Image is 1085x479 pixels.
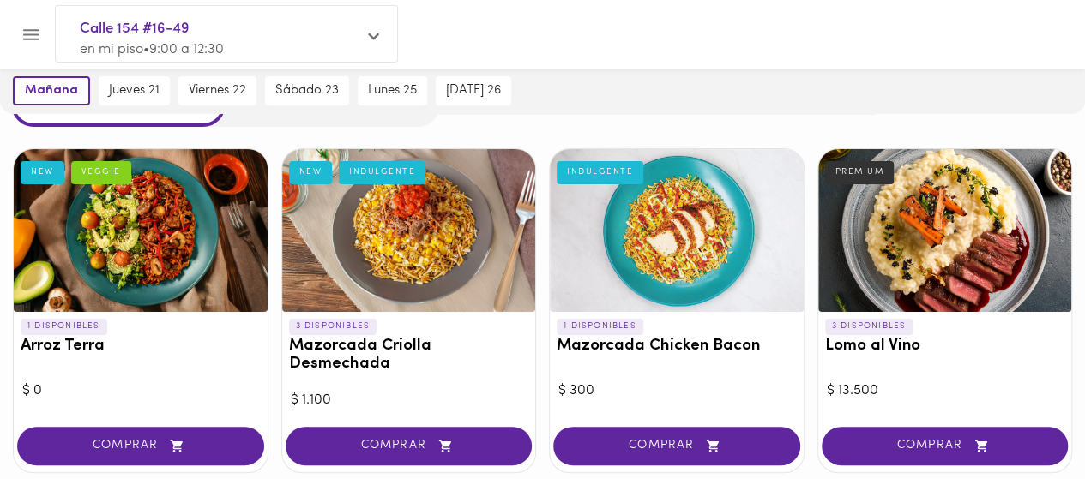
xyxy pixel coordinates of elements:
[575,439,779,453] span: COMPRAR
[368,83,417,99] span: lunes 25
[822,427,1069,465] button: COMPRAR
[825,319,913,334] p: 3 DISPONIBLES
[21,319,107,334] p: 1 DISPONIBLES
[818,149,1072,312] div: Lomo al Vino
[282,149,536,312] div: Mazorcada Criolla Desmechada
[265,76,349,105] button: sábado 23
[339,161,425,183] div: INDULGENTE
[80,18,356,40] span: Calle 154 #16-49
[189,83,246,99] span: viernes 22
[39,439,243,453] span: COMPRAR
[825,161,895,183] div: PREMIUM
[10,14,52,56] button: Menu
[275,83,339,99] span: sábado 23
[109,83,160,99] span: jueves 21
[557,319,643,334] p: 1 DISPONIBLES
[446,83,501,99] span: [DATE] 26
[80,43,224,57] span: en mi piso • 9:00 a 12:30
[843,439,1047,453] span: COMPRAR
[13,76,90,105] button: mañana
[286,427,533,465] button: COMPRAR
[71,161,131,183] div: VEGGIE
[557,338,797,356] h3: Mazorcada Chicken Bacon
[289,338,529,374] h3: Mazorcada Criolla Desmechada
[558,381,795,401] div: $ 300
[827,381,1064,401] div: $ 13.500
[17,427,264,465] button: COMPRAR
[358,76,427,105] button: lunes 25
[99,76,170,105] button: jueves 21
[986,380,1068,462] iframe: Messagebird Livechat Widget
[550,149,804,312] div: Mazorcada Chicken Bacon
[14,149,268,312] div: Arroz Terra
[289,319,377,334] p: 3 DISPONIBLES
[825,338,1065,356] h3: Lomo al Vino
[25,83,78,99] span: mañana
[21,161,64,183] div: NEW
[436,76,511,105] button: [DATE] 26
[553,427,800,465] button: COMPRAR
[178,76,256,105] button: viernes 22
[289,161,333,183] div: NEW
[307,439,511,453] span: COMPRAR
[22,381,259,401] div: $ 0
[291,391,527,410] div: $ 1.100
[557,161,643,183] div: INDULGENTE
[21,338,261,356] h3: Arroz Terra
